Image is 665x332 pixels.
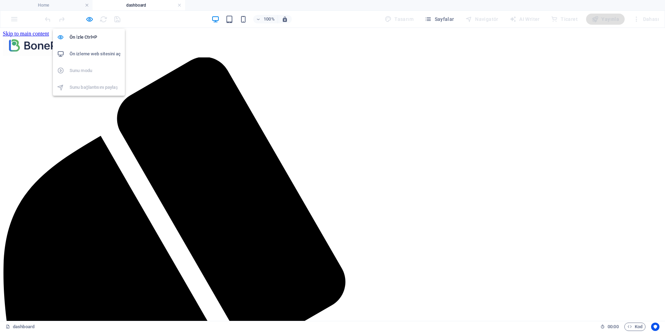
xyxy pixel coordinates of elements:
[93,1,185,9] h4: dashboard
[6,323,34,331] a: Seçimi iptal etmek için tıkla. Sayfaları açmak için çift tıkla
[3,3,49,9] a: Skip to main content
[624,323,646,331] button: Kod
[70,50,121,58] h6: Ön izleme web sitesini aç
[253,15,278,23] button: 100%
[264,15,275,23] h6: 100%
[70,33,121,41] h6: Ön İzle Ctrl+P
[600,323,619,331] h6: Oturum süresi
[282,16,288,22] i: Yeniden boyutlandırmada yakınlaştırma düzeyini seçilen cihaza uyacak şekilde otomatik olarak ayarla.
[612,324,614,329] span: :
[422,14,457,25] button: Sayfalar
[608,323,618,331] span: 00 00
[651,323,659,331] button: Usercentrics
[627,323,642,331] span: Kod
[425,16,454,23] span: Sayfalar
